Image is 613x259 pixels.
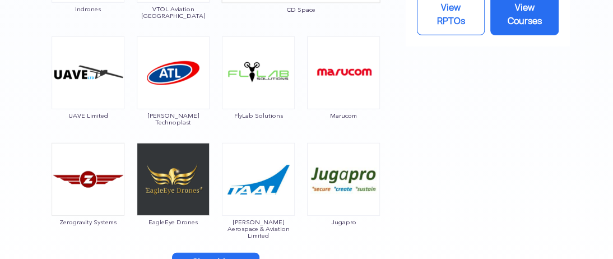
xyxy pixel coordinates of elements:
span: EagleEye Drones [136,219,210,225]
img: ic_eagleeye.png [137,143,210,216]
img: ic_tanejaaerospace.png [222,143,295,216]
span: Marucom [306,112,380,119]
span: VTOL Aviation [GEOGRAPHIC_DATA] [136,6,210,19]
span: FlyLab Solutions [221,112,295,119]
span: Jugapro [306,219,380,225]
span: Indrones [51,6,125,12]
span: [PERSON_NAME] Aerospace & Aviation Limited [221,219,295,239]
a: [PERSON_NAME] Aerospace & Aviation Limited [221,174,295,239]
span: CD Space [221,6,380,13]
a: UAVE Limited [51,67,125,119]
img: ic_anjanitechnoplast.png [137,36,210,109]
span: [PERSON_NAME] Technoplast [136,112,210,126]
span: UAVE Limited [51,112,125,119]
a: Zerogravity Systems [51,174,125,225]
img: ic_uave.png [52,36,124,109]
img: img_flylab.png [222,36,295,109]
img: ic_zerogravity.png [52,143,124,216]
span: Zerogravity Systems [51,219,125,225]
a: Jugapro [306,174,380,225]
a: EagleEye Drones [136,174,210,225]
a: Marucom [306,67,380,119]
img: ic_jugapro.png [307,143,380,216]
a: [PERSON_NAME] Technoplast [136,67,210,126]
a: FlyLab Solutions [221,67,295,119]
img: img_marucom.png [307,36,380,109]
